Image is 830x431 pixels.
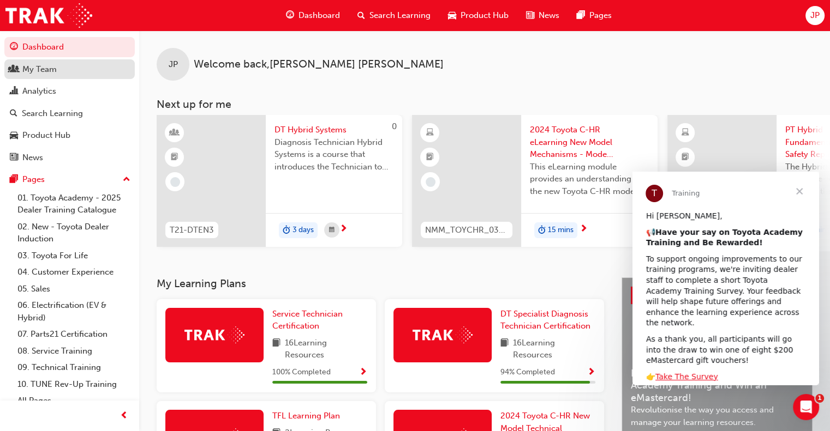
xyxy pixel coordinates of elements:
span: Welcome back , [PERSON_NAME] [PERSON_NAME] [194,58,444,71]
a: 0T21-DTEN3DT Hybrid SystemsDiagnosis Technician Hybrid Systems is a course that introduces the Te... [157,115,402,247]
div: Analytics [22,85,56,98]
a: 03. Toyota For Life [13,247,135,264]
span: up-icon [123,173,130,187]
span: 16 Learning Resources [285,337,367,361]
span: 2024 Toyota C-HR eLearning New Model Mechanisms - Model Outline (Module 1) [530,124,649,161]
span: TFL Learning Plan [272,411,340,421]
div: Pages [22,173,45,186]
span: 100 % Completed [272,366,331,379]
a: DT Specialist Diagnosis Technician Certification [500,308,595,332]
button: Pages [4,169,135,190]
div: My Team [22,63,57,76]
span: guage-icon [286,9,294,22]
a: search-iconSearch Learning [349,4,439,27]
span: News [539,9,559,22]
span: booktick-icon [171,150,178,165]
button: Show Progress [587,366,595,379]
span: booktick-icon [682,150,689,165]
span: news-icon [10,153,18,163]
span: DT Specialist Diagnosis Technician Certification [500,309,590,331]
a: 08. Service Training [13,343,135,360]
span: 3 days [292,224,314,236]
span: Diagnosis Technician Hybrid Systems is a course that introduces the Technician to the safe handli... [274,136,393,173]
span: next-icon [339,224,348,234]
a: 01. Toyota Academy - 2025 Dealer Training Catalogue [13,190,135,218]
span: Help Shape the Future of Toyota Academy Training and Win an eMastercard! [631,367,803,404]
span: Show Progress [359,368,367,378]
span: search-icon [357,9,365,22]
div: News [22,151,43,164]
span: learningRecordVerb_NONE-icon [426,177,435,187]
span: Service Technician Certification [272,309,343,331]
div: Product Hub [22,129,70,142]
span: 15 mins [548,224,574,236]
span: chart-icon [10,87,18,96]
a: Service Technician Certification [272,308,367,332]
span: 0 [392,122,397,131]
span: 94 % Completed [500,366,555,379]
button: DashboardMy TeamAnalyticsSearch LearningProduct HubNews [4,35,135,169]
span: JP [810,9,820,22]
a: car-iconProduct Hub [439,4,517,27]
span: booktick-icon [426,150,434,165]
span: guage-icon [10,43,18,52]
span: Search Learning [369,9,431,22]
a: Latest NewsShow all [631,287,803,304]
div: Search Learning [22,107,83,120]
span: Dashboard [298,9,340,22]
span: pages-icon [577,9,585,22]
span: pages-icon [10,175,18,185]
a: 06. Electrification (EV & Hybrid) [13,297,135,326]
a: NMM_TOYCHR_032024_MODULE_12024 Toyota C-HR eLearning New Model Mechanisms - Model Outline (Module... [412,115,658,247]
iframe: Intercom live chat message [632,172,819,385]
span: search-icon [10,109,17,119]
a: 02. New - Toyota Dealer Induction [13,218,135,247]
span: NMM_TOYCHR_032024_MODULE_1 [425,224,508,236]
span: Pages [589,9,612,22]
a: Product Hub [4,125,135,145]
img: Trak [5,3,92,28]
span: duration-icon [283,223,290,238]
iframe: Intercom live chat [793,394,819,420]
span: Show Progress [587,368,595,378]
a: Analytics [4,81,135,101]
a: My Team [4,59,135,80]
span: This eLearning module provides an understanding of the new Toyota C-HR model line-up and their Ka... [530,161,649,198]
span: learningRecordVerb_NONE-icon [170,177,180,187]
span: JP [169,58,178,71]
span: Revolutionise the way you access and manage your learning resources. [631,404,803,428]
span: people-icon [10,65,18,75]
a: guage-iconDashboard [277,4,349,27]
span: T21-DTEN3 [170,224,214,236]
span: DT Hybrid Systems [274,124,393,136]
span: duration-icon [538,223,546,238]
img: Trak [184,326,244,343]
span: calendar-icon [329,223,335,237]
span: book-icon [272,337,280,361]
span: learningResourceType_INSTRUCTOR_LED-icon [171,126,178,140]
span: learningResourceType_ELEARNING-icon [426,126,434,140]
a: Search Learning [4,104,135,124]
a: TFL Learning Plan [272,410,344,422]
a: 09. Technical Training [13,359,135,376]
span: prev-icon [120,409,128,423]
span: 1 [815,394,824,403]
span: Product Hub [461,9,509,22]
button: Show Progress [359,366,367,379]
a: 04. Customer Experience [13,264,135,281]
span: car-icon [448,9,456,22]
h3: My Learning Plans [157,277,604,290]
button: JP [805,6,825,25]
img: Trak [413,326,473,343]
a: pages-iconPages [568,4,620,27]
a: news-iconNews [517,4,568,27]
